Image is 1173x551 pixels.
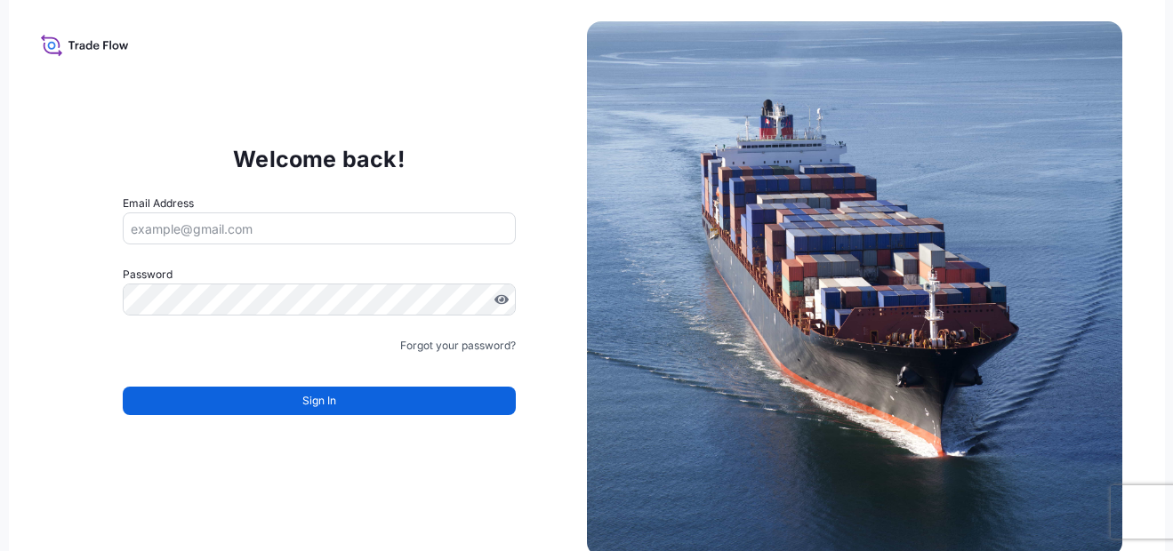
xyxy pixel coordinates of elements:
a: Forgot your password? [400,337,516,355]
input: example@gmail.com [123,212,516,244]
button: Sign In [123,387,516,415]
span: Sign In [302,392,336,410]
button: Show password [494,292,509,307]
label: Email Address [123,195,194,212]
p: Welcome back! [233,145,405,173]
label: Password [123,266,516,283]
